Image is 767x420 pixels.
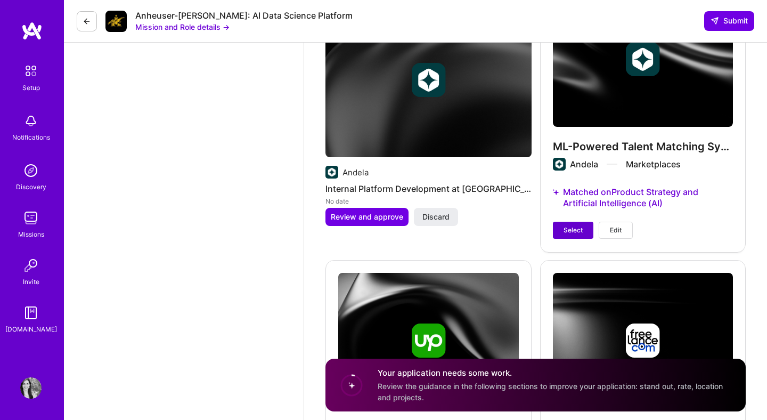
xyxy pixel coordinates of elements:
[610,225,622,235] span: Edit
[342,167,369,178] div: Andela
[325,208,409,226] button: Review and approve
[378,367,733,378] h4: Your application needs some work.
[18,377,44,399] a: User Avatar
[135,21,230,33] button: Mission and Role details →
[22,82,40,93] div: Setup
[20,60,42,82] img: setup
[711,17,719,25] i: icon SendLight
[16,181,46,192] div: Discovery
[20,160,42,181] img: discovery
[325,166,338,179] img: Company logo
[20,255,42,276] img: Invite
[20,110,42,132] img: bell
[331,212,403,222] span: Review and approve
[411,63,445,97] img: Company logo
[378,382,723,402] span: Review the guidance in the following sections to improve your application: stand out, rate, locat...
[325,182,532,196] h4: Internal Platform Development at [GEOGRAPHIC_DATA]
[20,302,42,324] img: guide book
[20,377,42,399] img: User Avatar
[599,222,633,239] button: Edit
[23,276,39,287] div: Invite
[711,15,748,26] span: Submit
[704,11,754,30] button: Submit
[422,212,450,222] span: Discard
[414,208,458,226] button: Discard
[83,17,91,26] i: icon LeftArrowDark
[325,196,532,207] div: No date
[553,222,593,239] button: Select
[135,10,353,21] div: Anheuser-[PERSON_NAME]: AI Data Science Platform
[20,207,42,229] img: teamwork
[5,324,57,335] div: [DOMAIN_NAME]
[105,11,127,32] img: Company Logo
[564,225,583,235] span: Select
[12,132,50,143] div: Notifications
[21,21,43,41] img: logo
[18,229,44,240] div: Missions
